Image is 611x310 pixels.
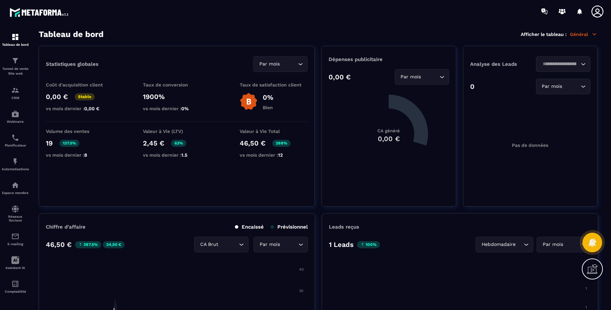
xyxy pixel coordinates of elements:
span: Par mois [399,73,423,81]
span: Hebdomadaire [480,241,517,248]
p: 287.5% [75,241,101,248]
p: 2,45 € [143,139,164,147]
p: 0% [263,93,273,101]
span: Par mois [541,241,564,248]
a: automationsautomationsWebinaire [2,105,29,129]
input: Search for option [281,241,297,248]
tspan: 30 [299,289,303,293]
tspan: 40 [299,267,304,272]
p: Statistiques globales [46,61,98,67]
p: Webinaire [2,120,29,123]
a: accountantaccountantComptabilité [2,275,29,298]
img: automations [11,157,19,166]
a: formationformationCRM [2,81,29,105]
p: CRM [2,96,29,100]
p: 288% [272,140,291,147]
img: b-badge-o.b3b20ee6.svg [240,93,258,111]
a: formationformationTunnel de vente Site web [2,52,29,81]
p: Volume des ventes [46,129,114,134]
img: formation [11,57,19,65]
img: automations [11,110,19,118]
span: CA Brut [199,241,220,248]
div: Search for option [253,56,308,72]
p: Réseaux Sociaux [2,215,29,222]
span: 8 [84,152,87,158]
img: social-network [11,205,19,213]
p: vs mois dernier : [143,152,211,158]
input: Search for option [564,241,580,248]
a: Assistant IA [2,251,29,275]
p: vs mois dernier : [143,106,211,111]
span: 0,00 € [84,106,99,111]
p: Taux de satisfaction client [240,82,308,88]
a: social-networksocial-networkRéseaux Sociaux [2,200,29,227]
input: Search for option [220,241,237,248]
img: logo [10,6,71,19]
a: automationsautomationsAutomatisations [2,152,29,176]
p: Bien [263,105,273,110]
p: Général [570,31,597,37]
p: vs mois dernier : [240,152,308,158]
p: Coût d'acquisition client [46,82,114,88]
span: 12 [278,152,283,158]
p: 0,00 € [46,93,68,101]
div: Search for option [536,56,590,72]
span: 0% [181,106,189,111]
p: Stable [75,93,95,100]
p: Assistant IA [2,266,29,270]
p: Comptabilité [2,290,29,293]
input: Search for option [423,73,438,81]
a: schedulerschedulerPlanificateur [2,129,29,152]
p: 100% [357,241,380,248]
p: Chiffre d’affaire [46,224,86,230]
p: vs mois dernier : [46,106,114,111]
p: Taux de conversion [143,82,211,88]
p: 19 [46,139,53,147]
div: Search for option [536,79,590,94]
p: 1900% [143,93,211,101]
img: formation [11,33,19,41]
p: 46,50 € [240,139,265,147]
a: formationformationTableau de bord [2,28,29,52]
input: Search for option [540,60,579,68]
p: 1 Leads [329,240,354,249]
span: 1.5 [181,152,187,158]
p: 34,50 € [103,241,125,248]
img: formation [11,86,19,94]
h3: Tableau de bord [39,30,104,39]
p: Encaissé [235,224,264,230]
p: Prévisionnel [271,224,308,230]
p: Automatisations [2,167,29,171]
p: Afficher le tableau : [521,32,567,37]
span: Par mois [258,60,281,68]
p: Pas de données [512,142,548,148]
div: Search for option [254,237,308,252]
p: Tableau de bord [2,43,29,46]
input: Search for option [281,60,296,68]
span: Par mois [540,83,564,90]
tspan: 1 [586,305,587,310]
p: vs mois dernier : [46,152,114,158]
p: 0 [470,82,475,91]
input: Search for option [517,241,522,248]
div: Search for option [194,237,248,252]
img: email [11,232,19,240]
tspan: 1 [586,286,587,291]
p: 63% [171,140,186,147]
span: Par mois [258,241,281,248]
p: Valeur à Vie (LTV) [143,129,211,134]
img: accountant [11,280,19,288]
p: 46,50 € [46,240,72,249]
a: automationsautomationsEspace membre [2,176,29,200]
p: E-mailing [2,242,29,246]
p: Espace membre [2,191,29,195]
p: 137.5% [59,140,79,147]
p: Dépenses publicitaire [329,56,449,62]
p: 0,00 € [329,73,351,81]
div: Search for option [395,69,449,85]
p: Planificateur [2,143,29,147]
p: Analyse des Leads [470,61,530,67]
div: Search for option [537,237,591,252]
p: Leads reçus [329,224,359,230]
p: Valeur à Vie Total [240,129,308,134]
